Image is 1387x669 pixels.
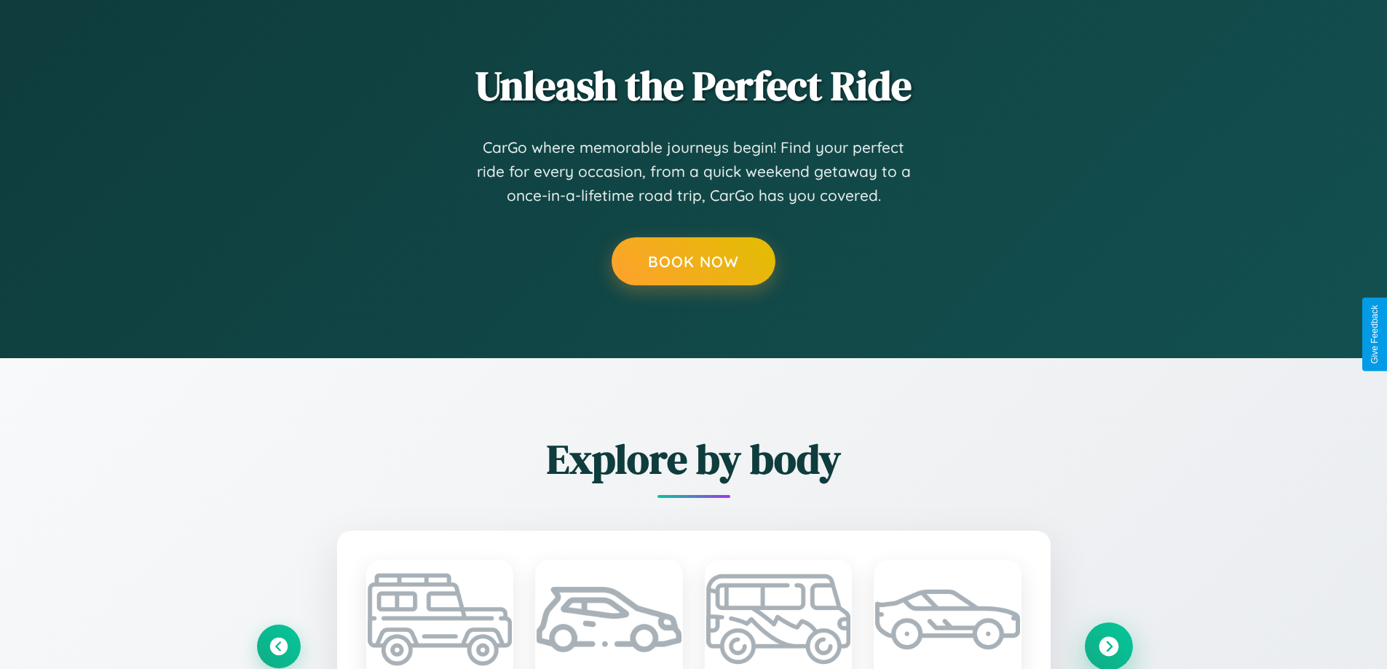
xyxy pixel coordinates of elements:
[257,431,1131,487] h2: Explore by body
[1370,305,1380,364] div: Give Feedback
[257,58,1131,114] h2: Unleash the Perfect Ride
[612,237,775,285] button: Book Now
[475,135,912,208] p: CarGo where memorable journeys begin! Find your perfect ride for every occasion, from a quick wee...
